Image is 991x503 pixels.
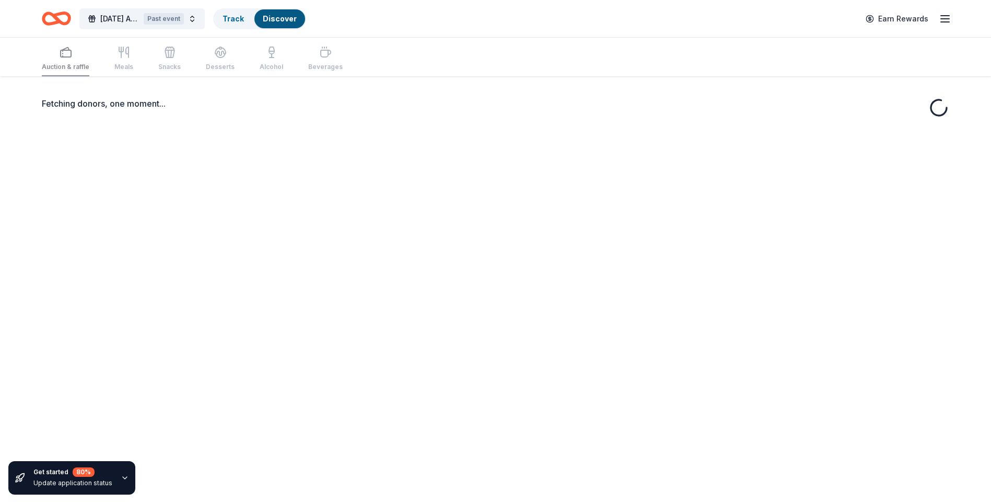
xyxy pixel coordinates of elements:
[33,467,112,477] div: Get started
[79,8,205,29] button: [DATE] AuctionPast event
[73,467,95,477] div: 80 %
[213,8,306,29] button: TrackDiscover
[263,14,297,23] a: Discover
[223,14,244,23] a: Track
[42,97,949,110] div: Fetching donors, one moment...
[144,13,184,25] div: Past event
[42,6,71,31] a: Home
[33,479,112,487] div: Update application status
[859,9,935,28] a: Earn Rewards
[100,13,139,25] span: [DATE] Auction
